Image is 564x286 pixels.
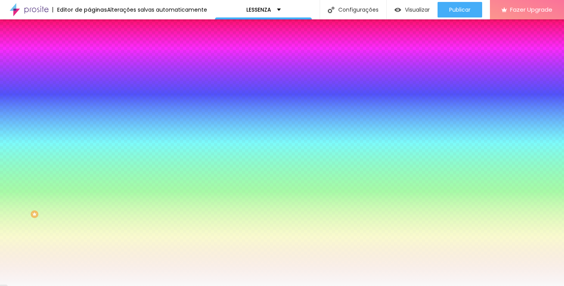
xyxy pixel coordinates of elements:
div: Editor de páginas [52,7,107,12]
span: Visualizar [405,7,430,13]
span: Fazer Upgrade [510,6,552,13]
button: Publicar [438,2,482,17]
img: view-1.svg [394,7,401,13]
button: Visualizar [387,2,438,17]
p: LESSENZA [246,7,271,12]
div: Alterações salvas automaticamente [107,7,207,12]
span: Publicar [449,7,471,13]
img: Icone [328,7,334,13]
